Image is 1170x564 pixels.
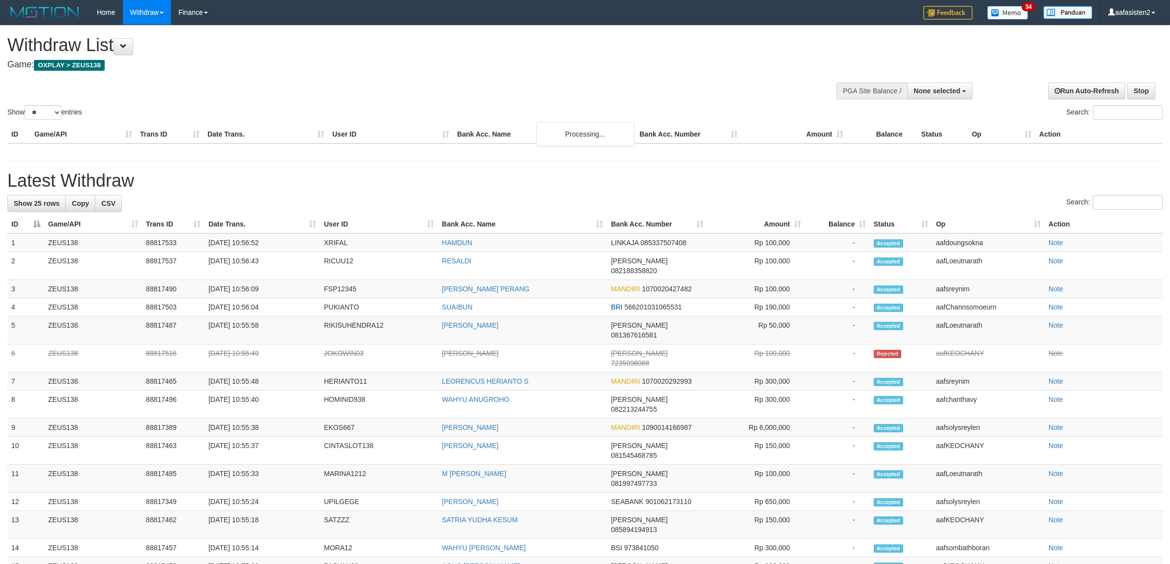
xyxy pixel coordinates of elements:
td: 5 [7,316,44,344]
th: Date Trans. [203,125,328,143]
span: Copy 081997497733 to clipboard [611,479,656,487]
td: 2 [7,252,44,280]
span: Copy 082188358820 to clipboard [611,267,656,275]
th: Balance: activate to sort column ascending [805,215,870,233]
td: [DATE] 10:55:37 [204,437,320,465]
td: PUKIANTO [320,298,438,316]
th: Action [1045,215,1163,233]
td: aafKEOCHANY [932,344,1045,372]
td: - [805,233,870,252]
td: - [805,493,870,511]
td: Rp 100,000 [707,280,805,298]
span: Accepted [874,378,903,386]
img: Button%20Memo.svg [987,6,1028,20]
td: [DATE] 10:55:48 [204,372,320,391]
td: - [805,372,870,391]
span: Accepted [874,424,903,432]
td: Rp 150,000 [707,437,805,465]
th: Amount: activate to sort column ascending [707,215,805,233]
td: [DATE] 10:55:33 [204,465,320,493]
span: Accepted [874,516,903,525]
td: ZEUS138 [44,372,142,391]
td: aafsreynim [932,372,1045,391]
a: [PERSON_NAME] [442,442,498,450]
span: Rejected [874,350,901,358]
td: aafKEOCHANY [932,511,1045,539]
th: User ID [328,125,453,143]
th: Amount [742,125,847,143]
td: Rp 50,000 [707,316,805,344]
td: aafLoeutnarath [932,465,1045,493]
td: 88817533 [142,233,204,252]
span: MANDIRI [611,423,640,431]
span: Copy 085337507408 to clipboard [640,239,686,247]
td: 88817463 [142,437,204,465]
td: 3 [7,280,44,298]
span: Copy 1070020292993 to clipboard [642,377,692,385]
td: - [805,344,870,372]
a: Note [1049,303,1063,311]
a: Stop [1127,83,1155,99]
th: Game/API [30,125,136,143]
th: ID [7,125,30,143]
span: MANDIRI [611,285,640,293]
td: aafsreynim [932,280,1045,298]
td: 88817457 [142,539,204,557]
td: Rp 6,000,000 [707,419,805,437]
span: Copy 973841050 to clipboard [624,544,658,552]
span: Accepted [874,257,903,266]
td: [DATE] 10:56:43 [204,252,320,280]
td: ZEUS138 [44,465,142,493]
img: Feedback.jpg [923,6,972,20]
img: MOTION_logo.png [7,5,82,20]
span: [PERSON_NAME] [611,516,667,524]
th: Bank Acc. Name [453,125,635,143]
span: Copy 081367616581 to clipboard [611,331,656,339]
td: Rp 100,000 [707,252,805,280]
th: Trans ID [136,125,203,143]
th: Op: activate to sort column ascending [932,215,1045,233]
h4: Game: [7,60,770,70]
span: Copy 1070020427482 to clipboard [642,285,692,293]
td: - [805,252,870,280]
span: BSI [611,544,622,552]
td: [DATE] 10:55:18 [204,511,320,539]
td: 88817465 [142,372,204,391]
button: None selected [907,83,972,99]
span: Accepted [874,285,903,294]
span: Accepted [874,442,903,451]
td: [DATE] 10:55:38 [204,419,320,437]
td: HERIANTO11 [320,372,438,391]
td: RICUU12 [320,252,438,280]
a: Note [1049,285,1063,293]
td: [DATE] 10:55:58 [204,316,320,344]
td: 88817496 [142,391,204,419]
span: Copy 901062173110 to clipboard [646,498,691,506]
td: aafchanthavy [932,391,1045,419]
td: 88817485 [142,465,204,493]
td: aafsolysreylen [932,419,1045,437]
td: ZEUS138 [44,344,142,372]
td: - [805,511,870,539]
td: aafLoeutnarath [932,252,1045,280]
div: PGA Site Balance / [836,83,907,99]
th: Bank Acc. Number [635,125,741,143]
span: MANDIRI [611,377,640,385]
span: [PERSON_NAME] [611,442,667,450]
td: Rp 650,000 [707,493,805,511]
td: JOKOWIN03 [320,344,438,372]
span: Accepted [874,498,903,507]
span: Copy 082213244755 to clipboard [611,405,656,413]
td: aafKEOCHANY [932,437,1045,465]
a: SATRIA YUDHA KESUM [442,516,517,524]
td: aafdoungsokna [932,233,1045,252]
th: Bank Acc. Number: activate to sort column ascending [607,215,707,233]
td: Rp 300,000 [707,391,805,419]
a: M [PERSON_NAME] [442,470,506,478]
td: ZEUS138 [44,298,142,316]
th: Op [968,125,1035,143]
input: Search: [1093,195,1163,210]
span: [PERSON_NAME] [611,257,667,265]
span: Accepted [874,304,903,312]
td: 88817503 [142,298,204,316]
